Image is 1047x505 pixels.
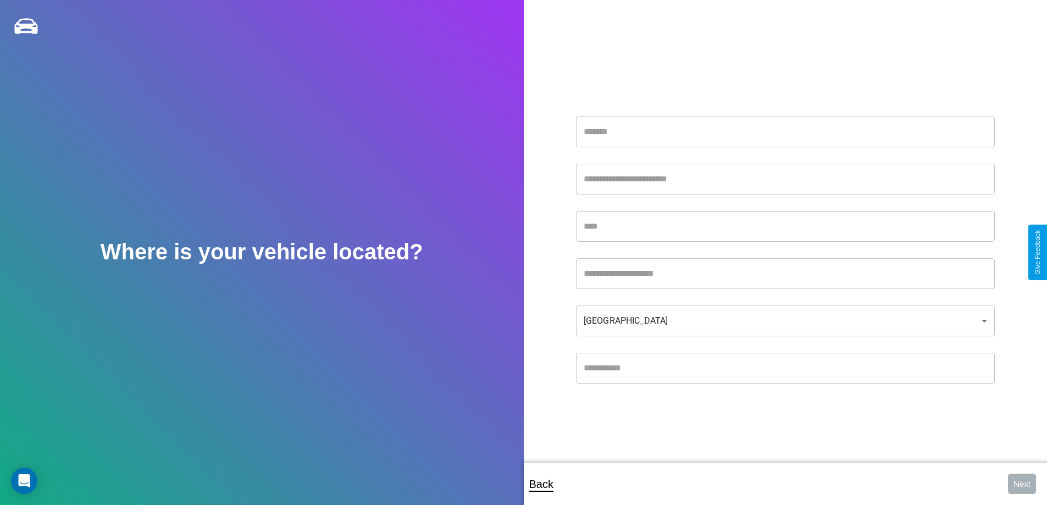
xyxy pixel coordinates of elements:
[11,468,37,494] div: Open Intercom Messenger
[101,240,423,264] h2: Where is your vehicle located?
[1034,230,1042,275] div: Give Feedback
[1008,474,1036,494] button: Next
[576,306,995,336] div: [GEOGRAPHIC_DATA]
[529,474,553,494] p: Back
